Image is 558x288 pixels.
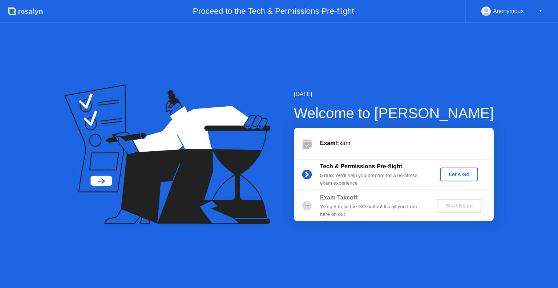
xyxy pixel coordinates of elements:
[539,7,542,16] div: ▼
[320,140,336,146] b: Exam
[320,194,357,201] b: Exam Takeoff
[493,7,524,16] div: Anonymous
[294,102,494,124] div: Welcome to [PERSON_NAME]
[443,172,475,177] div: Let's Go
[320,139,494,148] div: Exam
[440,168,478,181] button: Let's Go
[320,172,425,187] div: : We’ll help you prepare for a no-stress exam experience
[320,203,425,218] div: You get to hit the GO button! It’s all you from here on out
[320,163,402,169] b: Tech & Permissions Pre-flight
[294,90,494,99] div: [DATE]
[440,203,478,209] div: Start Exam
[437,199,481,213] button: Start Exam
[320,173,333,178] b: 5 min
